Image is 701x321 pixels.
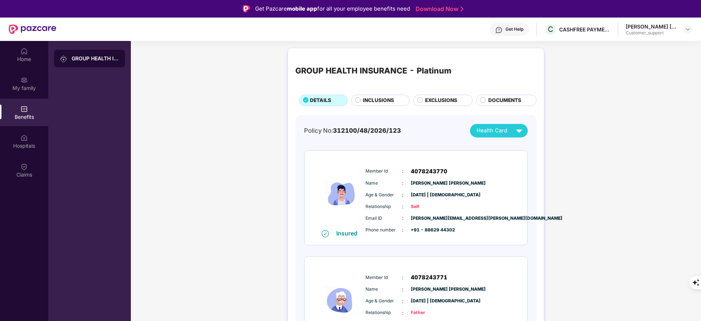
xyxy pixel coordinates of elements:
[411,273,447,282] span: 4078243771
[322,230,329,237] img: svg+xml;base64,PHN2ZyB4bWxucz0iaHR0cDovL3d3dy53My5vcmcvMjAwMC9zdmciIHdpZHRoPSIxNiIgaGVpZ2h0PSIxNi...
[336,230,362,237] div: Insured
[470,124,528,137] button: Health Card
[20,105,28,113] img: svg+xml;base64,PHN2ZyBpZD0iQmVuZWZpdHMiIHhtbG5zPSJodHRwOi8vd3d3LnczLm9yZy8yMDAwL3N2ZyIgd2lkdGg9Ij...
[72,55,119,62] div: GROUP HEALTH INSURANCE - Platinum
[9,24,56,34] img: New Pazcare Logo
[402,191,403,199] span: :
[287,5,317,12] strong: mobile app
[411,298,447,305] span: [DATE] | [DEMOGRAPHIC_DATA]
[626,23,677,30] div: [PERSON_NAME] [PERSON_NAME]
[365,286,402,293] span: Name
[60,55,67,63] img: svg+xml;base64,PHN2ZyB3aWR0aD0iMjAiIGhlaWdodD0iMjAiIHZpZXdCb3g9IjAgMCAyMCAyMCIgZmlsbD0ibm9uZSIgeG...
[363,97,394,105] span: INCLUSIONS
[411,215,447,222] span: [PERSON_NAME][EMAIL_ADDRESS][PERSON_NAME][DOMAIN_NAME]
[255,4,410,13] div: Get Pazcare for all your employee benefits need
[304,126,401,135] div: Policy No:
[402,203,403,211] span: :
[411,203,447,210] span: Self
[402,286,403,294] span: :
[626,30,677,36] div: Customer_support
[411,180,447,187] span: [PERSON_NAME] [PERSON_NAME]
[411,286,447,293] span: [PERSON_NAME] [PERSON_NAME]
[548,25,553,34] span: C
[365,298,402,305] span: Age & Gender
[295,64,451,77] div: GROUP HEALTH INSURANCE - Platinum
[365,227,402,234] span: Phone number
[505,26,523,32] div: Get Help
[310,97,331,105] span: DETAILS
[402,179,403,187] span: :
[425,97,457,105] span: EXCLUSIONS
[416,5,461,13] a: Download Now
[402,214,403,222] span: :
[20,48,28,55] img: svg+xml;base64,PHN2ZyBpZD0iSG9tZSIgeG1sbnM9Imh0dHA6Ly93d3cudzMub3JnLzIwMDAvc3ZnIiB3aWR0aD0iMjAiIG...
[243,5,250,12] img: Logo
[402,309,403,317] span: :
[20,163,28,170] img: svg+xml;base64,PHN2ZyBpZD0iQ2xhaW0iIHhtbG5zPSJodHRwOi8vd3d3LnczLm9yZy8yMDAwL3N2ZyIgd2lkdGg9IjIwIi...
[559,26,610,33] div: CASHFREE PAYMENTS INDIA PVT. LTD.
[477,126,507,135] span: Health Card
[411,227,447,234] span: +91 - 88629 44302
[20,134,28,141] img: svg+xml;base64,PHN2ZyBpZD0iSG9zcGl0YWxzIiB4bWxucz0iaHR0cDovL3d3dy53My5vcmcvMjAwMC9zdmciIHdpZHRoPS...
[461,5,463,13] img: Stroke
[402,167,403,175] span: :
[411,167,447,176] span: 4078243770
[402,297,403,305] span: :
[488,97,521,105] span: DOCUMENTS
[333,127,401,134] span: 312100/48/2026/123
[365,168,402,175] span: Member Id
[402,226,403,234] span: :
[365,192,402,199] span: Age & Gender
[402,273,403,282] span: :
[20,76,28,84] img: svg+xml;base64,PHN2ZyB3aWR0aD0iMjAiIGhlaWdodD0iMjAiIHZpZXdCb3g9IjAgMCAyMCAyMCIgZmlsbD0ibm9uZSIgeG...
[495,26,503,34] img: svg+xml;base64,PHN2ZyBpZD0iSGVscC0zMngzMiIgeG1sbnM9Imh0dHA6Ly93d3cudzMub3JnLzIwMDAvc3ZnIiB3aWR0aD...
[320,158,364,230] img: icon
[365,203,402,210] span: Relationship
[513,124,526,137] img: svg+xml;base64,PHN2ZyB4bWxucz0iaHR0cDovL3d3dy53My5vcmcvMjAwMC9zdmciIHZpZXdCb3g9IjAgMCAyNCAyNCIgd2...
[411,309,447,316] span: Father
[685,26,691,32] img: svg+xml;base64,PHN2ZyBpZD0iRHJvcGRvd24tMzJ4MzIiIHhtbG5zPSJodHRwOi8vd3d3LnczLm9yZy8yMDAwL3N2ZyIgd2...
[411,192,447,199] span: [DATE] | [DEMOGRAPHIC_DATA]
[365,274,402,281] span: Member Id
[365,215,402,222] span: Email ID
[365,180,402,187] span: Name
[365,309,402,316] span: Relationship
